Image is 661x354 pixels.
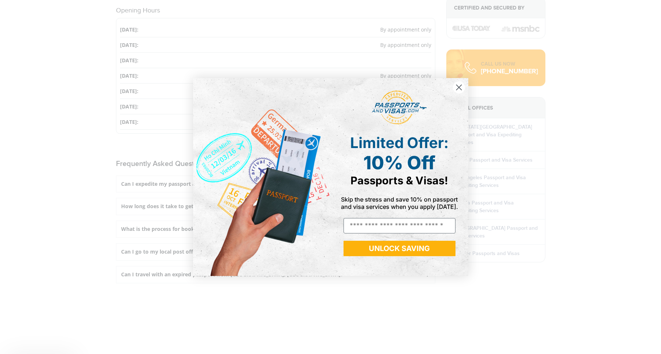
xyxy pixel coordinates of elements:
[372,91,427,125] img: passports and visas
[341,196,458,210] span: Skip the stress and save 10% on passport and visa services when you apply [DATE].
[453,81,465,94] button: Close dialog
[351,174,448,187] span: Passports & Visas!
[193,78,331,276] img: de9cda0d-0715-46ca-9a25-073762a91ba7.png
[350,134,448,152] span: Limited Offer:
[344,241,455,256] button: UNLOCK SAVING
[363,152,435,174] span: 10% Off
